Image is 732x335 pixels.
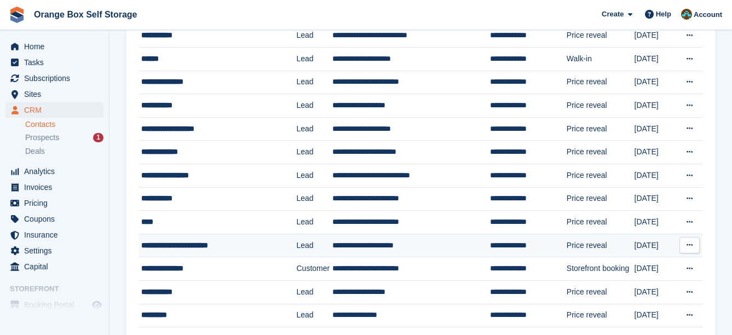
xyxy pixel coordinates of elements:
[567,94,635,118] td: Price reveal
[297,234,333,257] td: Lead
[297,117,333,141] td: Lead
[297,280,333,304] td: Lead
[5,102,103,118] a: menu
[635,257,678,281] td: [DATE]
[24,102,90,118] span: CRM
[30,5,142,24] a: Orange Box Self Storage
[5,227,103,242] a: menu
[25,146,45,157] span: Deals
[567,304,635,327] td: Price reveal
[681,9,692,20] img: Mike
[93,133,103,142] div: 1
[602,9,624,20] span: Create
[635,211,678,234] td: [DATE]
[297,47,333,71] td: Lead
[5,180,103,195] a: menu
[567,280,635,304] td: Price reveal
[24,259,90,274] span: Capital
[5,259,103,274] a: menu
[635,94,678,118] td: [DATE]
[635,280,678,304] td: [DATE]
[9,7,25,23] img: stora-icon-8386f47178a22dfd0bd8f6a31ec36ba5ce8667c1dd55bd0f319d3a0aa187defe.svg
[297,71,333,94] td: Lead
[297,211,333,234] td: Lead
[635,304,678,327] td: [DATE]
[567,164,635,187] td: Price reveal
[656,9,671,20] span: Help
[24,71,90,86] span: Subscriptions
[5,55,103,70] a: menu
[5,297,103,313] a: menu
[5,164,103,179] a: menu
[25,132,103,143] a: Prospects 1
[635,141,678,164] td: [DATE]
[24,243,90,258] span: Settings
[297,304,333,327] td: Lead
[635,234,678,257] td: [DATE]
[635,164,678,187] td: [DATE]
[567,24,635,48] td: Price reveal
[5,39,103,54] a: menu
[25,119,103,130] a: Contacts
[24,164,90,179] span: Analytics
[567,234,635,257] td: Price reveal
[567,187,635,211] td: Price reveal
[10,284,109,294] span: Storefront
[25,146,103,157] a: Deals
[694,9,722,20] span: Account
[24,180,90,195] span: Invoices
[635,117,678,141] td: [DATE]
[297,187,333,211] td: Lead
[24,86,90,102] span: Sites
[297,94,333,118] td: Lead
[635,187,678,211] td: [DATE]
[297,257,333,281] td: Customer
[5,243,103,258] a: menu
[25,132,59,143] span: Prospects
[567,47,635,71] td: Walk-in
[567,257,635,281] td: Storefront booking
[24,211,90,227] span: Coupons
[297,164,333,187] td: Lead
[567,71,635,94] td: Price reveal
[5,71,103,86] a: menu
[5,211,103,227] a: menu
[297,141,333,164] td: Lead
[635,47,678,71] td: [DATE]
[24,227,90,242] span: Insurance
[24,195,90,211] span: Pricing
[567,117,635,141] td: Price reveal
[5,195,103,211] a: menu
[24,297,90,313] span: Booking Portal
[5,86,103,102] a: menu
[90,298,103,311] a: Preview store
[635,24,678,48] td: [DATE]
[24,55,90,70] span: Tasks
[24,39,90,54] span: Home
[635,71,678,94] td: [DATE]
[567,141,635,164] td: Price reveal
[297,24,333,48] td: Lead
[567,211,635,234] td: Price reveal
